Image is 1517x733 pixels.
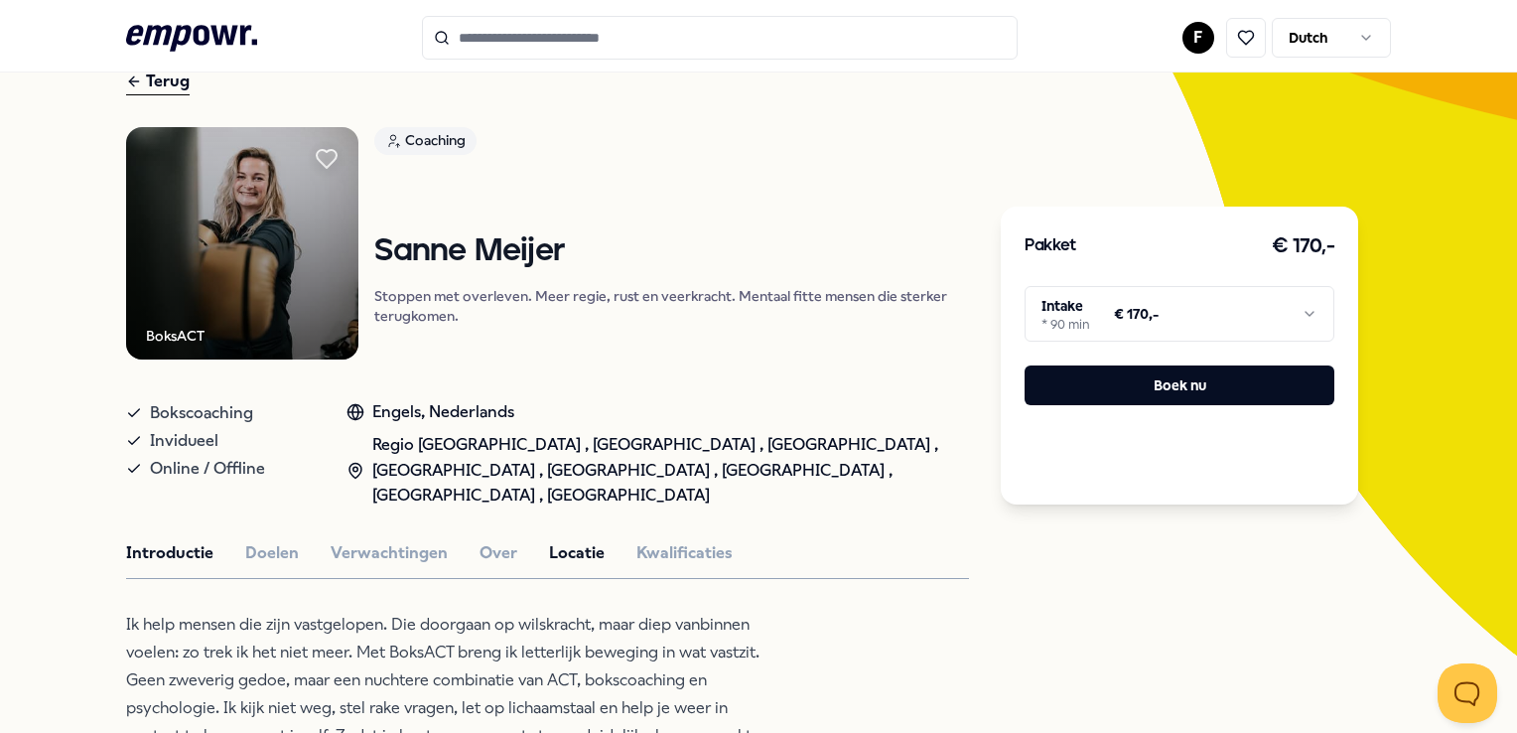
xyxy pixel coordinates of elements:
span: Invidueel [150,427,218,455]
button: Boek nu [1025,366,1334,405]
span: Online / Offline [150,455,265,483]
h3: Pakket [1025,233,1076,259]
h1: Sanne Meijer [374,234,969,269]
button: F [1182,22,1214,54]
span: Bokscoaching [150,399,253,427]
div: BoksACT [146,325,205,347]
input: Search for products, categories or subcategories [422,16,1018,60]
h3: € 170,- [1272,230,1335,262]
div: Engels, Nederlands [346,399,970,425]
button: Kwalificaties [636,540,733,566]
p: Stoppen met overleven. Meer regie, rust en veerkracht. Mentaal fitte mensen die sterker terugkomen. [374,286,969,326]
div: Terug [126,69,190,95]
button: Doelen [245,540,299,566]
div: Coaching [374,127,477,155]
iframe: Help Scout Beacon - Open [1438,663,1497,723]
button: Introductie [126,540,213,566]
button: Verwachtingen [331,540,448,566]
img: Product Image [126,127,358,360]
button: Over [480,540,517,566]
div: Regio [GEOGRAPHIC_DATA] , [GEOGRAPHIC_DATA] , [GEOGRAPHIC_DATA] , [GEOGRAPHIC_DATA] , [GEOGRAPHIC... [346,432,970,509]
a: Coaching [374,127,969,162]
button: Locatie [549,540,605,566]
